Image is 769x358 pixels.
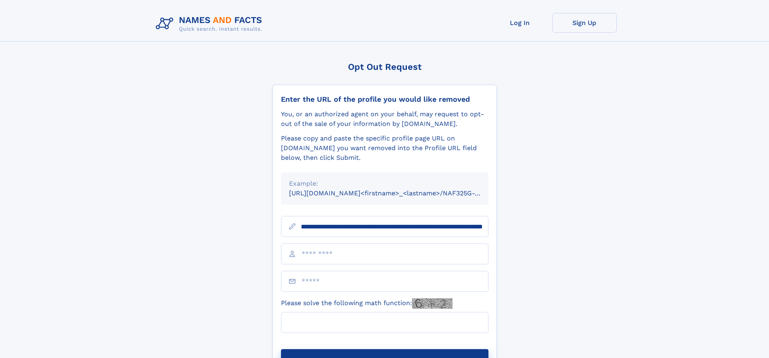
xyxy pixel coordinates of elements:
[289,179,480,188] div: Example:
[289,189,504,197] small: [URL][DOMAIN_NAME]<firstname>_<lastname>/NAF325G-xxxxxxxx
[552,13,617,33] a: Sign Up
[488,13,552,33] a: Log In
[281,95,488,104] div: Enter the URL of the profile you would like removed
[281,109,488,129] div: You, or an authorized agent on your behalf, may request to opt-out of the sale of your informatio...
[281,298,453,309] label: Please solve the following math function:
[153,13,269,35] img: Logo Names and Facts
[272,62,497,72] div: Opt Out Request
[281,134,488,163] div: Please copy and paste the specific profile page URL on [DOMAIN_NAME] you want removed into the Pr...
